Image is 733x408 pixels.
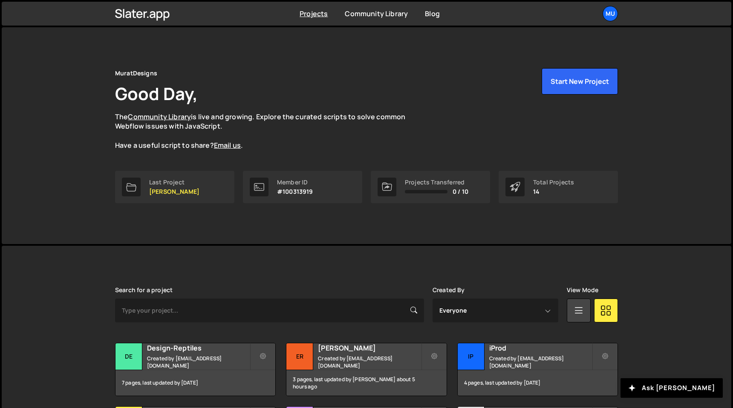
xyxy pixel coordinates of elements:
[425,9,440,18] a: Blog
[457,343,618,396] a: iP iProd Created by [EMAIL_ADDRESS][DOMAIN_NAME] 4 pages, last updated by [DATE]
[286,343,447,396] a: Er [PERSON_NAME] Created by [EMAIL_ADDRESS][DOMAIN_NAME] 3 pages, last updated by [PERSON_NAME] a...
[115,343,276,396] a: De Design-Reptiles Created by [EMAIL_ADDRESS][DOMAIN_NAME] 7 pages, last updated by [DATE]
[318,355,421,369] small: Created by [EMAIL_ADDRESS][DOMAIN_NAME]
[345,9,408,18] a: Community Library
[115,287,173,293] label: Search for a project
[533,179,574,186] div: Total Projects
[533,188,574,195] p: 14
[489,355,592,369] small: Created by [EMAIL_ADDRESS][DOMAIN_NAME]
[405,179,468,186] div: Projects Transferred
[149,188,199,195] p: [PERSON_NAME]
[286,343,313,370] div: Er
[603,6,618,21] a: Mu
[277,179,313,186] div: Member ID
[286,370,446,396] div: 3 pages, last updated by [PERSON_NAME] about 5 hours ago
[115,343,142,370] div: De
[115,68,157,78] div: MuratDesigns
[300,9,328,18] a: Projects
[567,287,598,293] label: View Mode
[318,343,421,353] h2: [PERSON_NAME]
[433,287,465,293] label: Created By
[620,378,723,398] button: Ask [PERSON_NAME]
[115,171,234,203] a: Last Project [PERSON_NAME]
[489,343,592,353] h2: iProd
[277,188,313,195] p: #100313919
[542,68,618,95] button: Start New Project
[115,112,422,150] p: The is live and growing. Explore the curated scripts to solve common Webflow issues with JavaScri...
[147,355,250,369] small: Created by [EMAIL_ADDRESS][DOMAIN_NAME]
[128,112,191,121] a: Community Library
[453,188,468,195] span: 0 / 10
[147,343,250,353] h2: Design-Reptiles
[115,299,424,322] input: Type your project...
[458,343,485,370] div: iP
[115,82,198,105] h1: Good Day,
[149,179,199,186] div: Last Project
[115,370,275,396] div: 7 pages, last updated by [DATE]
[214,141,241,150] a: Email us
[458,370,618,396] div: 4 pages, last updated by [DATE]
